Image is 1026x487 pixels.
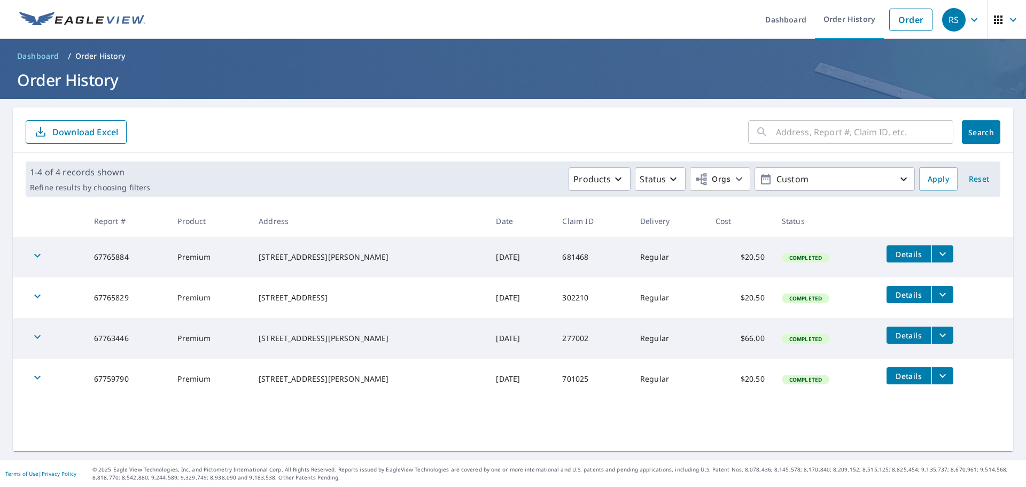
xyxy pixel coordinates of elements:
td: Premium [169,318,250,359]
th: Product [169,205,250,237]
button: filesDropdownBtn-67765884 [931,245,953,262]
td: Regular [632,237,707,277]
td: 277002 [554,318,632,359]
span: Completed [783,376,828,383]
button: Status [635,167,686,191]
td: 67765829 [85,277,169,318]
button: detailsBtn-67759790 [887,367,931,384]
a: Order [889,9,932,31]
div: [STREET_ADDRESS] [259,292,479,303]
span: Reset [966,173,992,186]
span: Details [893,290,925,300]
p: Products [573,173,611,185]
span: Dashboard [17,51,59,61]
p: Order History [75,51,126,61]
a: Dashboard [13,48,64,65]
button: filesDropdownBtn-67765829 [931,286,953,303]
button: Orgs [690,167,750,191]
span: Completed [783,335,828,343]
td: $66.00 [707,318,773,359]
nav: breadcrumb [13,48,1013,65]
span: Search [970,127,992,137]
th: Report # [85,205,169,237]
td: [DATE] [487,277,554,318]
td: Regular [632,359,707,399]
p: 1-4 of 4 records shown [30,166,150,179]
h1: Order History [13,69,1013,91]
td: [DATE] [487,237,554,277]
th: Status [773,205,878,237]
span: Apply [928,173,949,186]
th: Address [250,205,487,237]
div: [STREET_ADDRESS][PERSON_NAME] [259,252,479,262]
td: Premium [169,277,250,318]
td: Premium [169,237,250,277]
td: $20.50 [707,359,773,399]
td: [DATE] [487,359,554,399]
input: Address, Report #, Claim ID, etc. [776,117,953,147]
td: 302210 [554,277,632,318]
button: Reset [962,167,996,191]
td: $20.50 [707,277,773,318]
button: Search [962,120,1000,144]
p: Download Excel [52,126,118,138]
span: Details [893,371,925,381]
div: RS [942,8,966,32]
td: [DATE] [487,318,554,359]
p: Custom [772,170,897,189]
p: | [5,470,76,477]
button: detailsBtn-67765829 [887,286,931,303]
td: 681468 [554,237,632,277]
p: © 2025 Eagle View Technologies, Inc. and Pictometry International Corp. All Rights Reserved. Repo... [92,466,1021,482]
div: [STREET_ADDRESS][PERSON_NAME] [259,333,479,344]
img: EV Logo [19,12,145,28]
td: $20.50 [707,237,773,277]
button: filesDropdownBtn-67759790 [931,367,953,384]
div: [STREET_ADDRESS][PERSON_NAME] [259,374,479,384]
button: Custom [755,167,915,191]
li: / [68,50,71,63]
p: Refine results by choosing filters [30,183,150,192]
p: Status [640,173,666,185]
span: Details [893,330,925,341]
td: 67765884 [85,237,169,277]
span: Details [893,249,925,259]
span: Completed [783,254,828,261]
span: Orgs [695,173,730,186]
th: Date [487,205,554,237]
td: 67763446 [85,318,169,359]
td: Regular [632,277,707,318]
button: Products [569,167,631,191]
th: Claim ID [554,205,632,237]
span: Completed [783,295,828,302]
th: Cost [707,205,773,237]
th: Delivery [632,205,707,237]
button: detailsBtn-67763446 [887,327,931,344]
button: filesDropdownBtn-67763446 [931,327,953,344]
button: Download Excel [26,120,127,144]
td: 67759790 [85,359,169,399]
button: Apply [919,167,958,191]
a: Privacy Policy [42,470,76,477]
button: detailsBtn-67765884 [887,245,931,262]
td: Premium [169,359,250,399]
td: Regular [632,318,707,359]
td: 701025 [554,359,632,399]
a: Terms of Use [5,470,38,477]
